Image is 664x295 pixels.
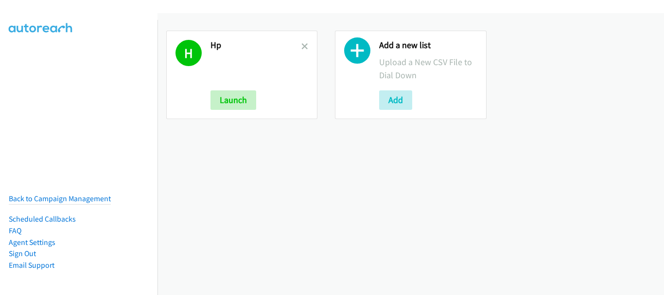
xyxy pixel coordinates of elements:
[9,249,36,258] a: Sign Out
[379,90,412,110] button: Add
[379,40,477,51] h2: Add a new list
[9,238,55,247] a: Agent Settings
[9,194,111,203] a: Back to Campaign Management
[9,226,21,235] a: FAQ
[379,55,477,82] p: Upload a New CSV File to Dial Down
[9,214,76,224] a: Scheduled Callbacks
[210,40,301,51] h2: Hp
[9,260,54,270] a: Email Support
[210,90,256,110] button: Launch
[175,40,202,66] h1: H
